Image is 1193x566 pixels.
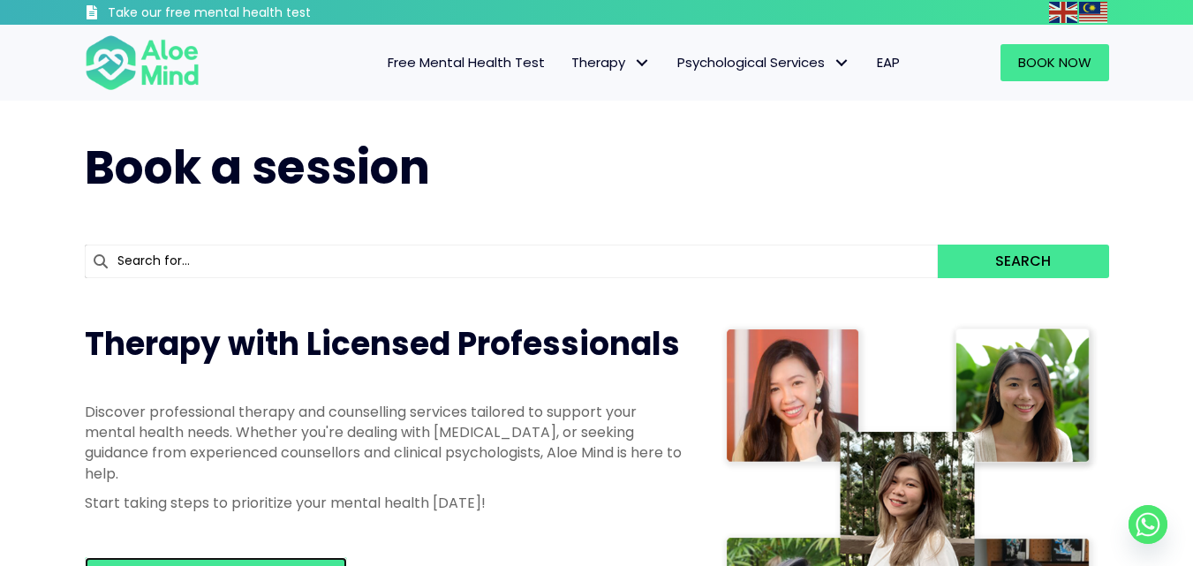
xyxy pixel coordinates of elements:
[388,53,545,72] span: Free Mental Health Test
[938,245,1108,278] button: Search
[1079,2,1107,23] img: ms
[630,50,655,76] span: Therapy: submenu
[1129,505,1167,544] a: Whatsapp
[85,245,939,278] input: Search for...
[877,53,900,72] span: EAP
[85,321,680,366] span: Therapy with Licensed Professionals
[864,44,913,81] a: EAP
[1000,44,1109,81] a: Book Now
[85,402,685,484] p: Discover professional therapy and counselling services tailored to support your mental health nee...
[85,135,430,200] span: Book a session
[829,50,855,76] span: Psychological Services: submenu
[85,34,200,92] img: Aloe mind Logo
[1049,2,1077,23] img: en
[558,44,664,81] a: TherapyTherapy: submenu
[1079,2,1109,22] a: Malay
[664,44,864,81] a: Psychological ServicesPsychological Services: submenu
[108,4,405,22] h3: Take our free mental health test
[223,44,913,81] nav: Menu
[85,493,685,513] p: Start taking steps to prioritize your mental health [DATE]!
[374,44,558,81] a: Free Mental Health Test
[677,53,850,72] span: Psychological Services
[85,4,405,25] a: Take our free mental health test
[1018,53,1091,72] span: Book Now
[571,53,651,72] span: Therapy
[1049,2,1079,22] a: English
